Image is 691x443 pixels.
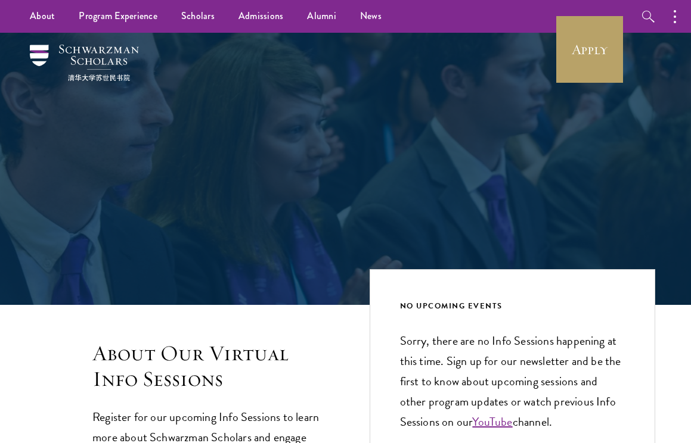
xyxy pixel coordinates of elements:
[92,341,322,392] h3: About Our Virtual Info Sessions
[400,330,625,432] p: Sorry, there are no Info Sessions happening at this time. Sign up for our newsletter and be the f...
[556,16,623,83] a: Apply
[472,413,512,430] a: YouTube
[30,45,139,81] img: Schwarzman Scholars
[400,300,625,313] div: NO UPCOMING EVENTS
